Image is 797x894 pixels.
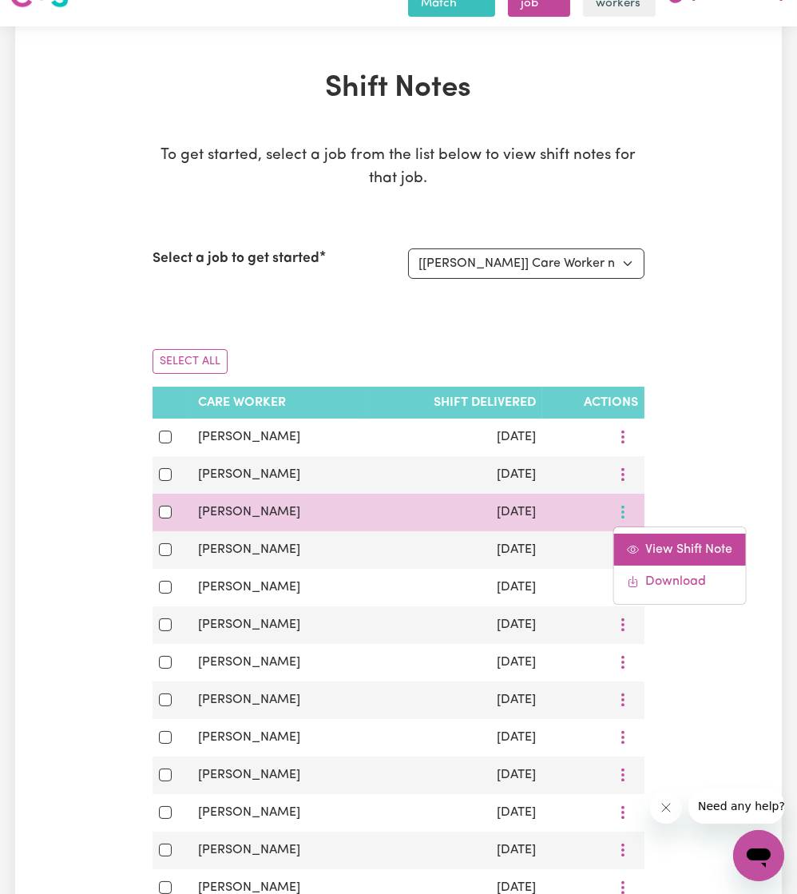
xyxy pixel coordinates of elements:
td: [DATE] [367,832,542,869]
td: [DATE] [367,419,542,456]
button: More options [608,763,638,788]
button: More options [608,538,638,562]
iframe: Button to launch messaging window [733,830,784,881]
p: To get started, select a job from the list below to view shift notes for that job. [153,145,644,191]
td: [DATE] [367,757,542,794]
button: More options [608,801,638,825]
button: More options [608,613,638,638]
span: View Shift Note [645,543,732,556]
button: More options [608,838,638,863]
span: Need any help? [10,11,97,24]
iframe: Message from company [688,789,784,824]
span: [PERSON_NAME] [198,618,300,631]
a: View Shift Note [613,534,745,566]
button: More options [608,688,638,713]
label: Select a job to get started [153,248,319,269]
button: More options [608,463,638,487]
span: [PERSON_NAME] [198,581,300,594]
a: Download [613,566,745,598]
td: [DATE] [367,569,542,606]
th: Actions [542,387,644,419]
iframe: Close message [650,792,682,824]
h1: Shift Notes [153,71,644,106]
span: [PERSON_NAME] [198,656,300,669]
span: [PERSON_NAME] [198,543,300,556]
div: More options [613,526,746,605]
span: [PERSON_NAME] [198,769,300,781]
td: [DATE] [367,794,542,832]
td: [DATE] [367,681,542,719]
button: More options [608,650,638,675]
td: [DATE] [367,456,542,494]
td: [DATE] [367,494,542,531]
span: [PERSON_NAME] [198,506,300,519]
span: [PERSON_NAME] [198,468,300,481]
span: [PERSON_NAME] [198,806,300,819]
td: [DATE] [367,606,542,644]
td: [DATE] [367,644,542,681]
td: [DATE] [367,531,542,569]
button: Select All [153,349,228,374]
th: Shift delivered [367,387,542,419]
span: [PERSON_NAME] [198,431,300,443]
span: [PERSON_NAME] [198,731,300,744]
button: More options [608,725,638,750]
span: [PERSON_NAME] [198,693,300,706]
span: [PERSON_NAME] [198,844,300,856]
button: More options [608,425,638,450]
button: More options [608,575,638,600]
span: [PERSON_NAME] [198,881,300,894]
td: [DATE] [367,719,542,757]
span: Care Worker [198,396,286,409]
button: More options [608,500,638,525]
